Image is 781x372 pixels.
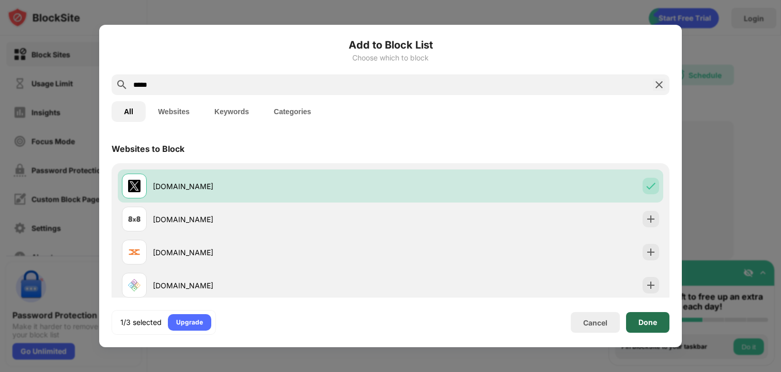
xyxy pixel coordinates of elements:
[153,247,390,258] div: [DOMAIN_NAME]
[112,101,146,122] button: All
[653,79,665,91] img: search-close
[638,318,657,327] div: Done
[153,181,390,192] div: [DOMAIN_NAME]
[261,101,323,122] button: Categories
[583,318,607,327] div: Cancel
[128,246,140,258] img: favicons
[112,54,669,62] div: Choose which to block
[116,79,128,91] img: search.svg
[128,279,140,291] img: favicons
[153,214,390,225] div: [DOMAIN_NAME]
[128,180,140,192] img: favicons
[112,37,669,53] h6: Add to Block List
[120,317,162,328] div: 1/3 selected
[202,101,261,122] button: Keywords
[176,317,203,328] div: Upgrade
[112,144,184,154] div: Websites to Block
[153,280,390,291] div: [DOMAIN_NAME]
[128,213,140,225] img: favicons
[146,101,202,122] button: Websites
